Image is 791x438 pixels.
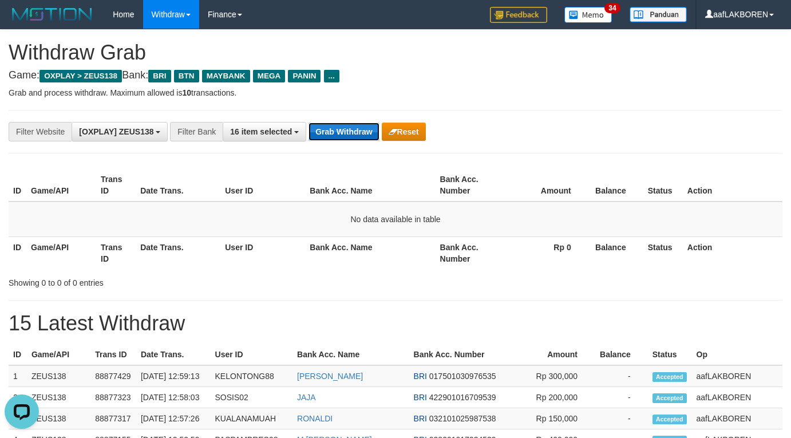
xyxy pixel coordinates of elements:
[136,169,220,202] th: Date Trans.
[136,408,211,429] td: [DATE] 12:57:26
[96,236,136,269] th: Trans ID
[652,393,687,403] span: Accepted
[136,387,211,408] td: [DATE] 12:58:03
[288,70,321,82] span: PANIN
[305,236,435,269] th: Bank Acc. Name
[90,365,136,387] td: 88877429
[692,344,782,365] th: Op
[429,393,496,402] span: Copy 422901016709539 to clipboard
[588,169,643,202] th: Balance
[9,312,782,335] h1: 15 Latest Withdraw
[211,365,292,387] td: KELONTONG88
[9,122,72,141] div: Filter Website
[202,70,250,82] span: MAYBANK
[436,236,505,269] th: Bank Acc. Number
[223,122,306,141] button: 16 item selected
[27,344,90,365] th: Game/API
[230,127,292,136] span: 16 item selected
[604,3,620,13] span: 34
[9,41,782,64] h1: Withdraw Grab
[692,408,782,429] td: aafLAKBOREN
[595,408,648,429] td: -
[630,7,687,22] img: panduan.png
[9,87,782,98] p: Grab and process withdraw. Maximum allowed is transactions.
[26,236,96,269] th: Game/API
[9,365,27,387] td: 1
[220,236,305,269] th: User ID
[148,70,171,82] span: BRI
[220,169,305,202] th: User ID
[309,123,379,141] button: Grab Withdraw
[9,6,96,23] img: MOTION_logo.png
[9,202,782,237] td: No data available in table
[27,408,90,429] td: ZEUS138
[39,70,122,82] span: OXPLAY > ZEUS138
[652,372,687,382] span: Accepted
[414,393,427,402] span: BRI
[211,408,292,429] td: KUALANAMUAH
[9,344,27,365] th: ID
[564,7,612,23] img: Button%20Memo.svg
[174,70,199,82] span: BTN
[643,169,683,202] th: Status
[429,372,496,381] span: Copy 017501030976535 to clipboard
[414,372,427,381] span: BRI
[9,387,27,408] td: 2
[683,236,782,269] th: Action
[211,344,292,365] th: User ID
[136,365,211,387] td: [DATE] 12:59:13
[519,387,595,408] td: Rp 200,000
[382,123,426,141] button: Reset
[519,408,595,429] td: Rp 150,000
[90,344,136,365] th: Trans ID
[170,122,223,141] div: Filter Bank
[297,414,333,423] a: RONALDI
[26,169,96,202] th: Game/API
[683,169,782,202] th: Action
[588,236,643,269] th: Balance
[211,387,292,408] td: SOSIS02
[324,70,339,82] span: ...
[27,365,90,387] td: ZEUS138
[90,408,136,429] td: 88877317
[414,414,427,423] span: BRI
[27,387,90,408] td: ZEUS138
[505,169,588,202] th: Amount
[9,70,782,81] h4: Game: Bank:
[643,236,683,269] th: Status
[72,122,168,141] button: [OXPLAY] ZEUS138
[429,414,496,423] span: Copy 032101025987538 to clipboard
[9,169,26,202] th: ID
[79,127,153,136] span: [OXPLAY] ZEUS138
[505,236,588,269] th: Rp 0
[595,387,648,408] td: -
[305,169,435,202] th: Bank Acc. Name
[519,365,595,387] td: Rp 300,000
[292,344,409,365] th: Bank Acc. Name
[5,5,39,39] button: Open LiveChat chat widget
[90,387,136,408] td: 88877323
[136,344,211,365] th: Date Trans.
[490,7,547,23] img: Feedback.jpg
[9,236,26,269] th: ID
[297,393,316,402] a: JAJA
[692,365,782,387] td: aafLAKBOREN
[96,169,136,202] th: Trans ID
[652,415,687,424] span: Accepted
[409,344,519,365] th: Bank Acc. Number
[253,70,286,82] span: MEGA
[136,236,220,269] th: Date Trans.
[297,372,363,381] a: [PERSON_NAME]
[595,365,648,387] td: -
[519,344,595,365] th: Amount
[648,344,692,365] th: Status
[182,88,191,97] strong: 10
[595,344,648,365] th: Balance
[436,169,505,202] th: Bank Acc. Number
[9,273,321,289] div: Showing 0 to 0 of 0 entries
[692,387,782,408] td: aafLAKBOREN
